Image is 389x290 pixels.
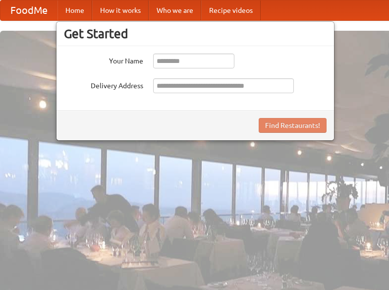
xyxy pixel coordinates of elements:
[64,54,143,66] label: Your Name
[92,0,149,20] a: How it works
[149,0,201,20] a: Who we are
[0,0,57,20] a: FoodMe
[64,26,327,41] h3: Get Started
[57,0,92,20] a: Home
[64,78,143,91] label: Delivery Address
[259,118,327,133] button: Find Restaurants!
[201,0,261,20] a: Recipe videos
